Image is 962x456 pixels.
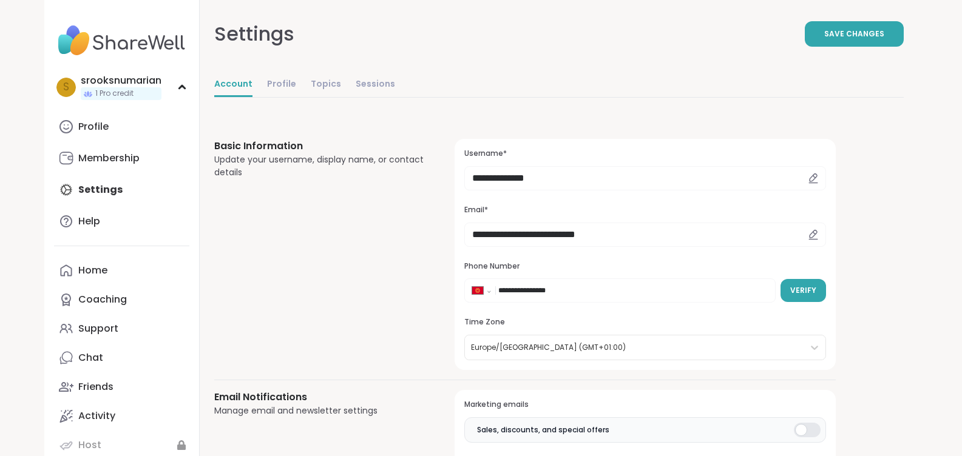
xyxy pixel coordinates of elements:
a: Account [214,73,252,97]
a: Profile [54,112,189,141]
button: Verify [781,279,826,302]
span: 1 Pro credit [95,89,134,99]
div: srooksnumarian [81,74,161,87]
h3: Marketing emails [464,400,825,410]
div: Membership [78,152,140,165]
a: Activity [54,401,189,431]
img: ShareWell Nav Logo [54,19,189,62]
div: Host [78,438,101,452]
button: Save Changes [805,21,904,47]
div: Chat [78,351,103,364]
span: Sales, discounts, and special offers [477,424,609,435]
a: Friends [54,372,189,401]
a: Topics [311,73,341,97]
a: Sessions [356,73,395,97]
a: Profile [267,73,296,97]
h3: Time Zone [464,317,825,327]
h3: Username* [464,149,825,159]
a: Chat [54,343,189,372]
div: Friends [78,380,113,394]
h3: Email Notifications [214,390,426,404]
span: Save Changes [824,29,884,39]
h3: Basic Information [214,139,426,153]
h3: Email* [464,205,825,215]
div: Manage email and newsletter settings [214,404,426,417]
div: Activity [78,409,115,423]
a: Coaching [54,285,189,314]
a: Home [54,256,189,285]
div: Settings [214,19,294,49]
h3: Phone Number [464,261,825,272]
a: Membership [54,144,189,173]
a: Support [54,314,189,343]
div: Help [78,215,100,228]
div: Support [78,322,118,335]
span: Verify [790,285,816,296]
div: Profile [78,120,109,133]
div: Update your username, display name, or contact details [214,153,426,179]
a: Help [54,207,189,236]
div: Home [78,264,107,277]
div: Coaching [78,293,127,306]
span: s [63,79,69,95]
